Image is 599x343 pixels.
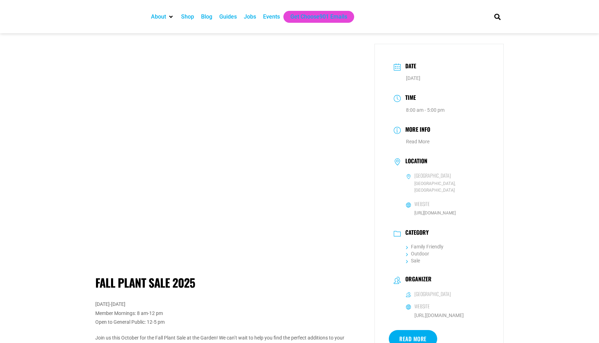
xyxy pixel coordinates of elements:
[147,11,178,23] div: About
[406,258,420,263] a: Sale
[151,13,166,21] a: About
[414,291,451,297] h6: [GEOGRAPHIC_DATA]
[147,11,482,23] nav: Main nav
[402,276,432,284] h3: Organizer
[406,180,484,194] span: [GEOGRAPHIC_DATA], [GEOGRAPHIC_DATA]
[402,62,416,72] h3: Date
[263,13,280,21] a: Events
[95,276,364,290] h1: Fall Plant Sale 2025
[414,313,464,318] a: [URL][DOMAIN_NAME]
[414,201,430,207] h6: Website
[402,93,416,103] h3: Time
[402,125,430,135] h3: More Info
[95,300,364,327] p: [DATE]-[DATE] Member Mornings: 8 am-12 pm Open to General Public: 12-5 pm
[406,107,445,113] abbr: 8:00 am - 5:00 pm
[244,13,256,21] a: Jobs
[414,172,451,179] h6: [GEOGRAPHIC_DATA]
[406,244,443,249] a: Family Friendly
[414,303,430,309] h6: Website
[201,13,212,21] a: Blog
[492,11,503,22] div: Search
[406,251,429,256] a: Outdoor
[402,229,429,238] h3: Category
[414,211,456,215] a: [URL][DOMAIN_NAME]
[219,13,237,21] a: Guides
[402,158,427,166] h3: Location
[181,13,194,21] a: Shop
[406,139,429,144] a: Read More
[406,75,420,81] span: [DATE]
[290,13,347,21] a: Get Choose901 Emails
